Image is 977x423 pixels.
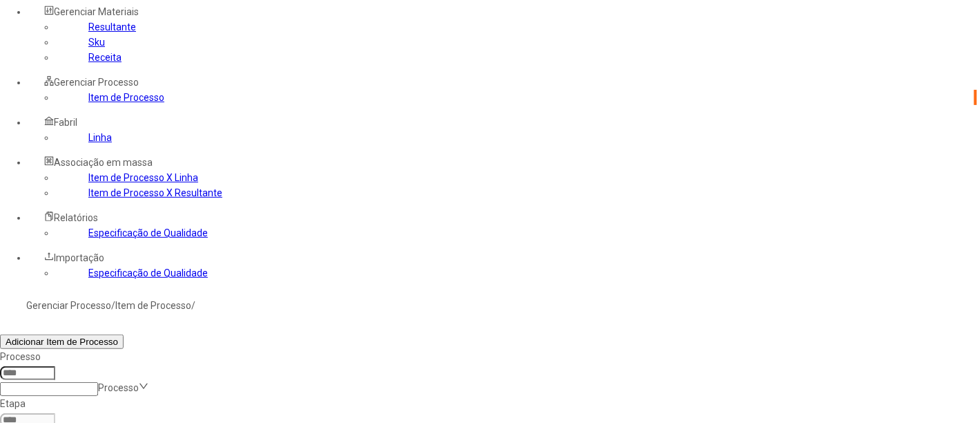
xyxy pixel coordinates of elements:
[26,300,111,311] a: Gerenciar Processo
[98,382,139,393] nz-select-placeholder: Processo
[54,252,104,263] span: Importação
[115,300,191,311] a: Item de Processo
[54,117,77,128] span: Fabril
[6,337,118,347] span: Adicionar Item de Processo
[54,212,98,223] span: Relatórios
[88,132,112,143] a: Linha
[111,300,115,311] nz-breadcrumb-separator: /
[88,52,122,63] a: Receita
[88,187,222,198] a: Item de Processo X Resultante
[88,172,198,183] a: Item de Processo X Linha
[54,6,139,17] span: Gerenciar Materiais
[88,21,136,32] a: Resultante
[88,37,105,48] a: Sku
[88,267,208,279] a: Especificação de Qualidade
[88,92,164,103] a: Item de Processo
[88,227,208,238] a: Especificação de Qualidade
[54,77,139,88] span: Gerenciar Processo
[54,157,153,168] span: Associação em massa
[191,300,195,311] nz-breadcrumb-separator: /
